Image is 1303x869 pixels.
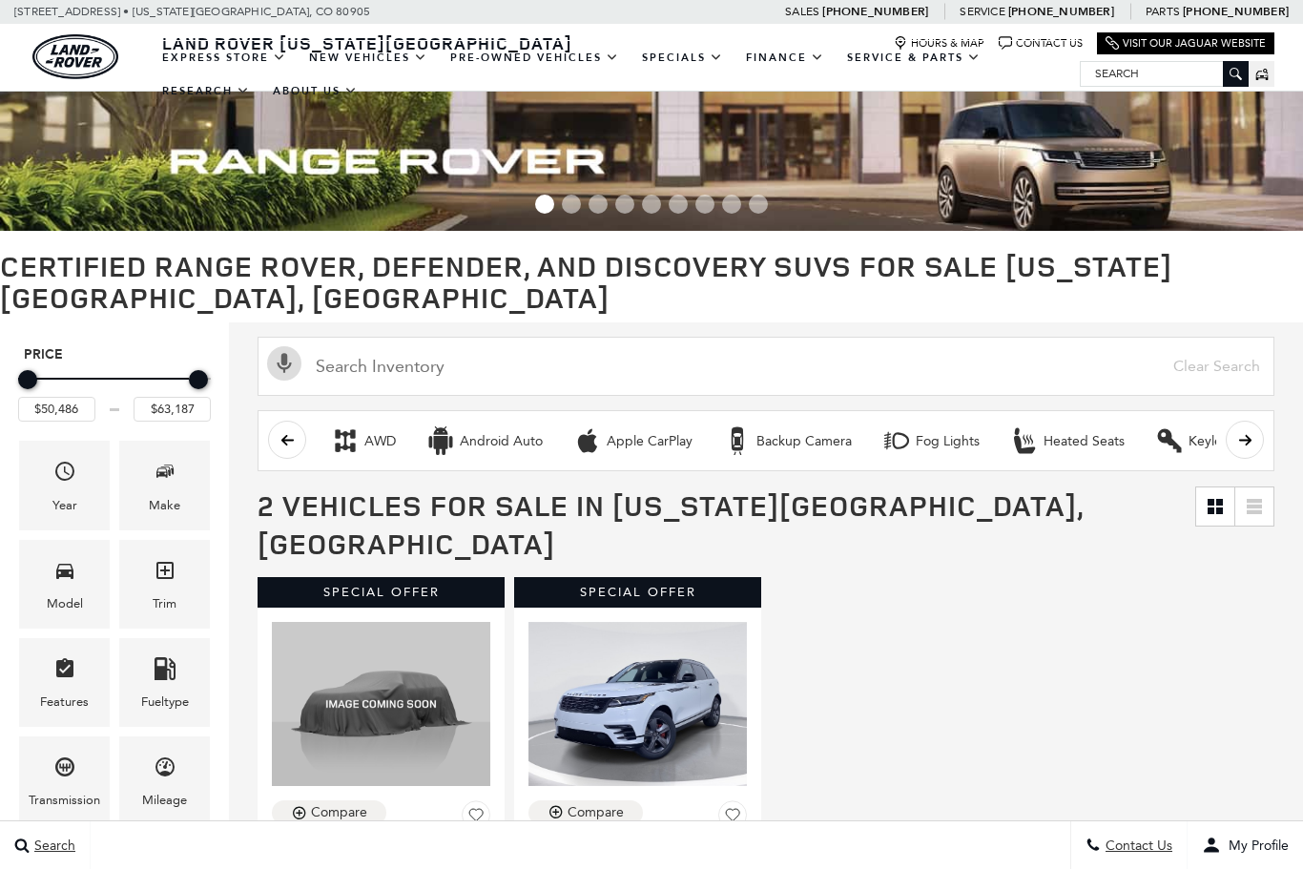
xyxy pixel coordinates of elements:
svg: Click to toggle on voice search [267,346,301,381]
div: Keyless Entry [1155,426,1184,455]
input: Search Inventory [258,337,1274,396]
button: Heated SeatsHeated Seats [1000,421,1135,461]
button: Backup CameraBackup Camera [713,421,862,461]
input: Minimum [18,397,95,422]
button: Apple CarPlayApple CarPlay [563,421,703,461]
span: Transmission [53,751,76,790]
a: [PHONE_NUMBER] [1008,4,1114,19]
h5: Price [24,346,205,363]
div: Android Auto [426,426,455,455]
div: Android Auto [460,433,543,450]
button: Android AutoAndroid Auto [416,421,553,461]
button: AWDAWD [321,421,406,461]
a: [PHONE_NUMBER] [1183,4,1289,19]
a: Visit Our Jaguar Website [1106,36,1266,51]
div: MileageMileage [119,736,210,825]
div: Trim [153,593,176,614]
a: [STREET_ADDRESS] • [US_STATE][GEOGRAPHIC_DATA], CO 80905 [14,5,370,18]
div: TransmissionTransmission [19,736,110,825]
span: Mileage [154,751,176,790]
span: Go to slide 2 [562,195,581,214]
span: Go to slide 4 [615,195,634,214]
button: Open user profile menu [1188,821,1303,869]
button: Compare Vehicle [272,800,386,825]
a: Service & Parts [836,41,992,74]
nav: Main Navigation [151,41,1080,108]
img: 2025 Land Rover Range Rover Evoque S [272,622,490,786]
span: Sales [785,5,819,18]
div: Model [47,593,83,614]
span: Go to slide 6 [669,195,688,214]
span: Year [53,455,76,494]
span: Make [154,455,176,494]
div: Year [52,495,77,516]
a: New Vehicles [298,41,439,74]
input: Maximum [134,397,211,422]
div: Backup Camera [723,426,752,455]
a: [PHONE_NUMBER] [822,4,928,19]
span: Trim [154,554,176,593]
span: Parts [1146,5,1180,18]
div: Make [149,495,180,516]
span: Contact Us [1101,838,1172,854]
span: Go to slide 7 [695,195,714,214]
div: Fog Lights [916,433,980,450]
div: Fog Lights [882,426,911,455]
a: Pre-Owned Vehicles [439,41,631,74]
span: Search [30,838,75,854]
a: land-rover [32,34,118,79]
div: FeaturesFeatures [19,638,110,727]
span: Model [53,554,76,593]
a: Research [151,74,261,108]
div: MakeMake [119,441,210,529]
div: Mileage [142,790,187,811]
div: Compare [311,804,367,821]
div: Minimum Price [18,370,37,389]
div: Compare [568,804,624,821]
span: 2 Vehicles for Sale in [US_STATE][GEOGRAPHIC_DATA], [GEOGRAPHIC_DATA] [258,486,1084,563]
a: Land Rover [US_STATE][GEOGRAPHIC_DATA] [151,31,584,54]
input: Search [1081,62,1248,85]
span: Land Rover [US_STATE][GEOGRAPHIC_DATA] [162,31,572,54]
a: Hours & Map [894,36,984,51]
div: Apple CarPlay [573,426,602,455]
div: Special Offer [514,577,761,608]
div: Features [40,692,89,713]
div: Special Offer [258,577,505,608]
div: FueltypeFueltype [119,638,210,727]
button: Save Vehicle [718,800,747,837]
button: Fog LightsFog Lights [872,421,990,461]
span: Go to slide 5 [642,195,661,214]
a: Specials [631,41,734,74]
span: Fueltype [154,652,176,692]
div: ModelModel [19,540,110,629]
button: Compare Vehicle [528,800,643,825]
button: scroll left [268,421,306,459]
span: My Profile [1221,838,1289,854]
div: Heated Seats [1044,433,1125,450]
button: Save Vehicle [462,800,490,837]
div: Heated Seats [1010,426,1039,455]
span: Go to slide 3 [589,195,608,214]
div: YearYear [19,441,110,529]
a: Finance [734,41,836,74]
div: AWD [364,433,396,450]
a: Contact Us [999,36,1083,51]
div: Apple CarPlay [607,433,693,450]
span: Features [53,652,76,692]
a: About Us [261,74,369,108]
div: Maximum Price [189,370,208,389]
div: TrimTrim [119,540,210,629]
img: Land Rover [32,34,118,79]
div: Backup Camera [756,433,852,450]
span: Service [960,5,1004,18]
div: Fueltype [141,692,189,713]
span: Go to slide 1 [535,195,554,214]
span: Go to slide 8 [722,195,741,214]
button: scroll right [1226,421,1264,459]
div: Keyless Entry [1189,433,1269,450]
div: AWD [331,426,360,455]
a: EXPRESS STORE [151,41,298,74]
button: Keyless EntryKeyless Entry [1145,421,1279,461]
img: 2025 Land Rover Range Rover Velar Dynamic SE [528,622,747,785]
